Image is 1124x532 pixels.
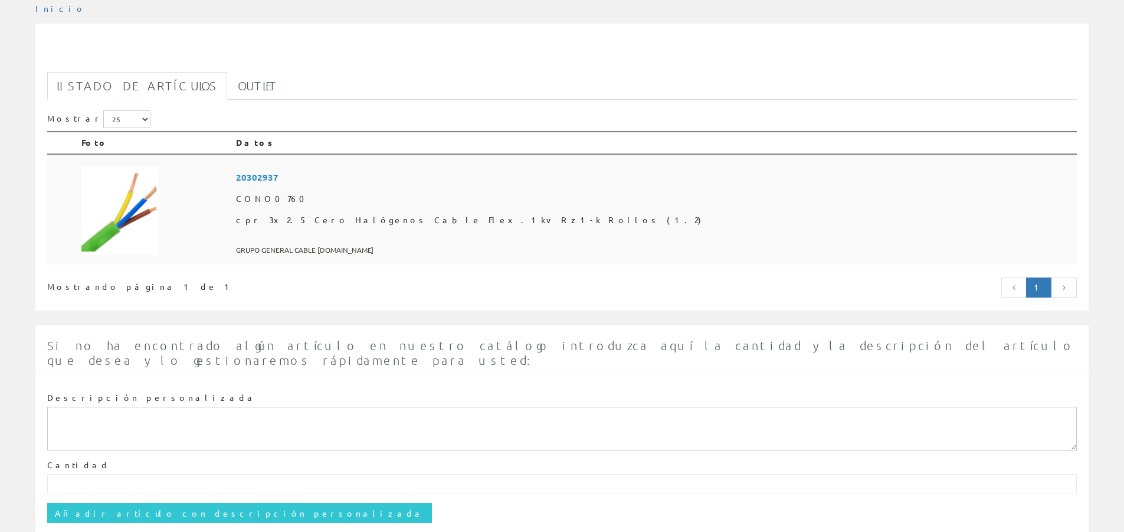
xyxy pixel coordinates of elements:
a: Página anterior [1001,278,1027,298]
th: Foto [77,132,231,154]
label: Descripción personalizada [47,392,257,404]
a: Listado de artículos [47,72,227,100]
label: Cantidad [47,459,110,471]
span: GRUPO GENERAL CABLE [DOMAIN_NAME] [236,240,1072,260]
label: Mostrar [47,110,150,128]
select: Mostrar [103,110,150,128]
input: Añadir artículo con descripción personalizada [47,503,432,523]
div: Mostrando página 1 de 1 [47,276,466,293]
a: Página actual [1026,278,1051,298]
span: 20302937 [236,167,1072,188]
span: CONO0760 [236,188,1072,210]
a: Inicio [35,3,86,14]
a: Outlet [228,72,287,100]
h1: 20302937 [47,43,1077,66]
a: Página siguiente [1051,278,1077,298]
span: Si no ha encontrado algún artículo en nuestro catálogo introduzca aquí la cantidad y la descripci... [47,338,1074,367]
img: Foto artículo cpr 3x2.5 Cero Halógenos Cable Flex.1kv Rz1-k Rollos (1.2) (131.33535660091x150) [81,167,159,255]
th: Datos [231,132,1077,154]
span: cpr 3x2.5 Cero Halógenos Cable Flex.1kv Rz1-k Rollos (1.2) [236,210,1072,231]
